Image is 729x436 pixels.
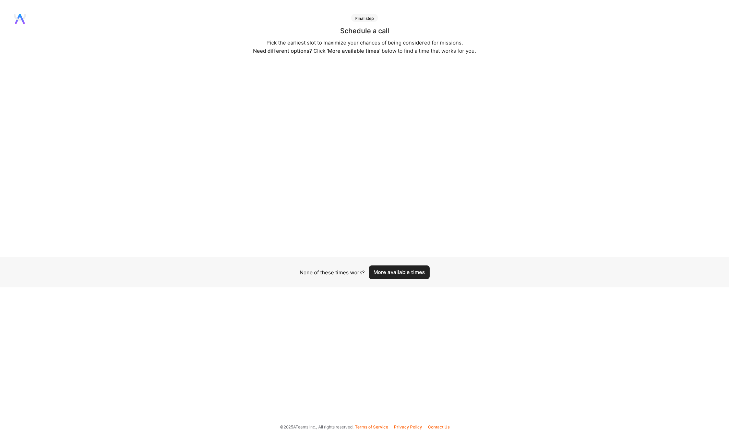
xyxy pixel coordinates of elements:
[428,425,450,429] button: Contact Us
[340,27,389,35] div: Schedule a call
[355,425,391,429] button: Terms of Service
[327,48,380,54] span: 'More available times'
[300,269,365,276] div: None of these times work?
[253,39,476,55] div: Pick the earliest slot to maximize your chances of being considered for missions. Click below to ...
[369,265,430,279] button: More available times
[280,423,354,431] span: © 2025 ATeams Inc., All rights reserved.
[394,425,425,429] button: Privacy Policy
[253,48,312,54] span: Need different options?
[351,14,378,22] div: Final step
